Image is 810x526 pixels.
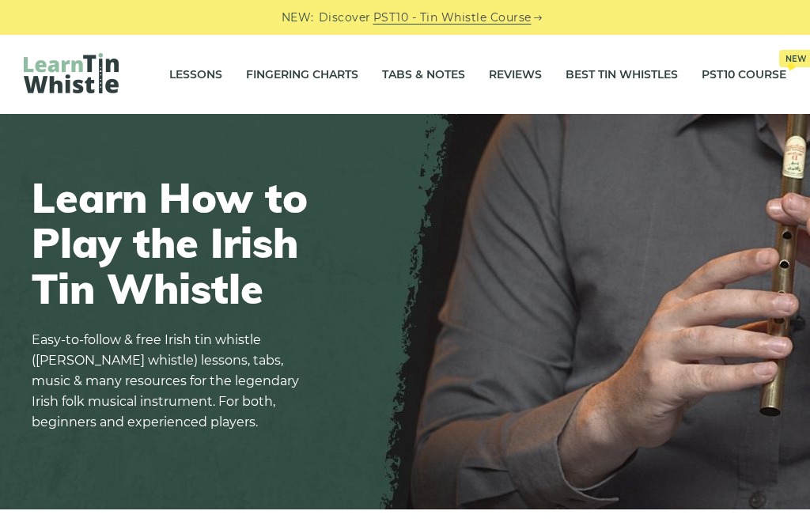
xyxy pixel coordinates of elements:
a: Lessons [169,55,222,94]
h1: Learn How to Play the Irish Tin Whistle [32,175,308,311]
a: Fingering Charts [246,55,358,94]
p: Easy-to-follow & free Irish tin whistle ([PERSON_NAME] whistle) lessons, tabs, music & many resou... [32,330,308,433]
img: LearnTinWhistle.com [24,53,119,93]
a: Tabs & Notes [382,55,465,94]
a: Reviews [489,55,542,94]
a: PST10 CourseNew [702,55,786,94]
a: Best Tin Whistles [566,55,678,94]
